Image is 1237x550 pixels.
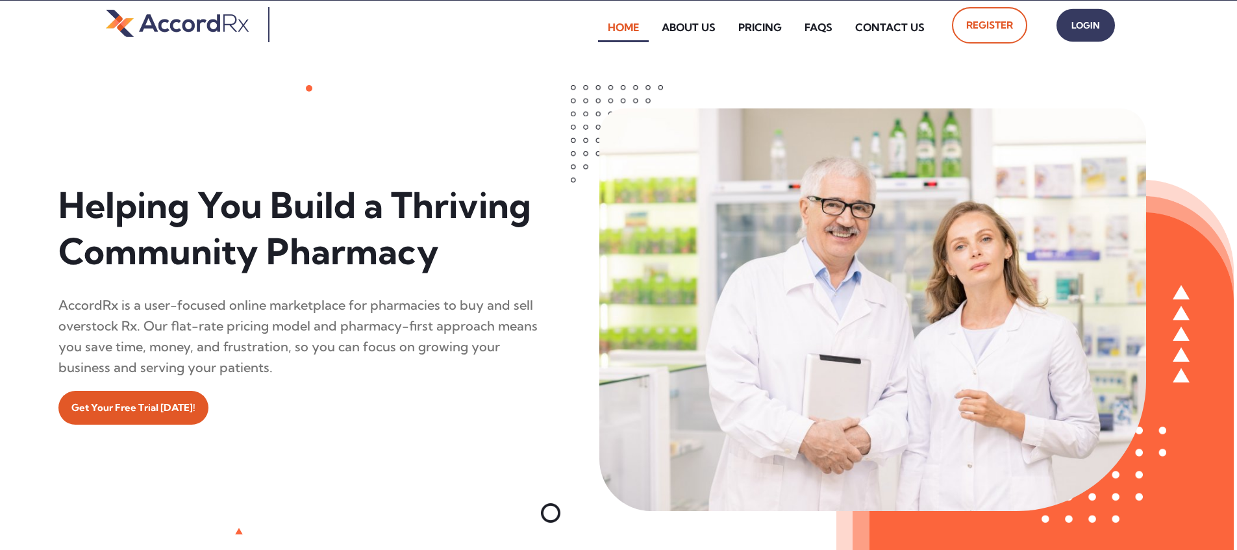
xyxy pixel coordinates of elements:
span: Get Your Free Trial [DATE]! [71,397,195,418]
span: Login [1069,16,1102,35]
a: Pricing [729,12,792,42]
a: Register [952,7,1027,44]
a: Contact Us [845,12,934,42]
h1: Helping You Build a Thriving Community Pharmacy [58,182,541,275]
a: About Us [652,12,725,42]
img: default-logo [106,7,249,39]
a: Get Your Free Trial [DATE]! [58,391,208,425]
a: Login [1056,9,1115,42]
a: Home [598,12,649,42]
span: Register [966,15,1013,36]
div: AccordRx is a user-focused online marketplace for pharmacies to buy and sell overstock Rx. Our fl... [58,295,541,378]
a: FAQs [795,12,842,42]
